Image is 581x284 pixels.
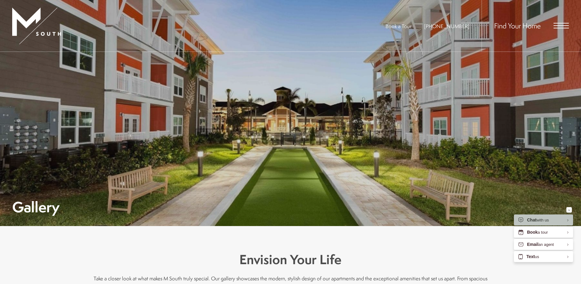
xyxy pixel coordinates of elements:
h1: Gallery [12,200,59,214]
h3: Envision Your Life [92,250,489,269]
img: MSouth [12,8,61,44]
button: Open Menu [554,23,569,28]
a: Book a Tour [386,23,411,30]
a: Find Your Home [494,21,541,31]
span: [PHONE_NUMBER] [424,23,469,30]
a: Call Us at 813-570-8014 [424,23,469,30]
